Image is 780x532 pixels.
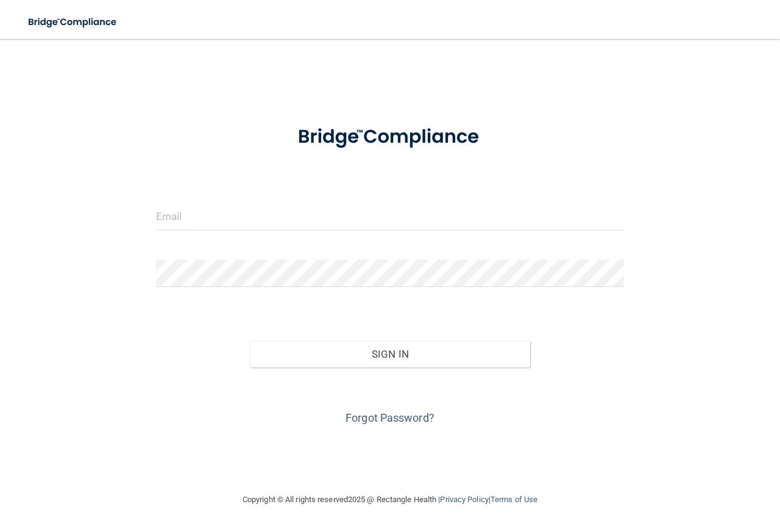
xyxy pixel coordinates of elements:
a: Privacy Policy [440,495,488,504]
a: Forgot Password? [346,411,434,424]
img: bridge_compliance_login_screen.278c3ca4.svg [18,10,128,35]
input: Email [156,203,624,230]
a: Terms of Use [491,495,537,504]
div: Copyright © All rights reserved 2025 @ Rectangle Health | | [168,480,612,519]
img: bridge_compliance_login_screen.278c3ca4.svg [278,112,503,162]
button: Sign In [250,341,531,367]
